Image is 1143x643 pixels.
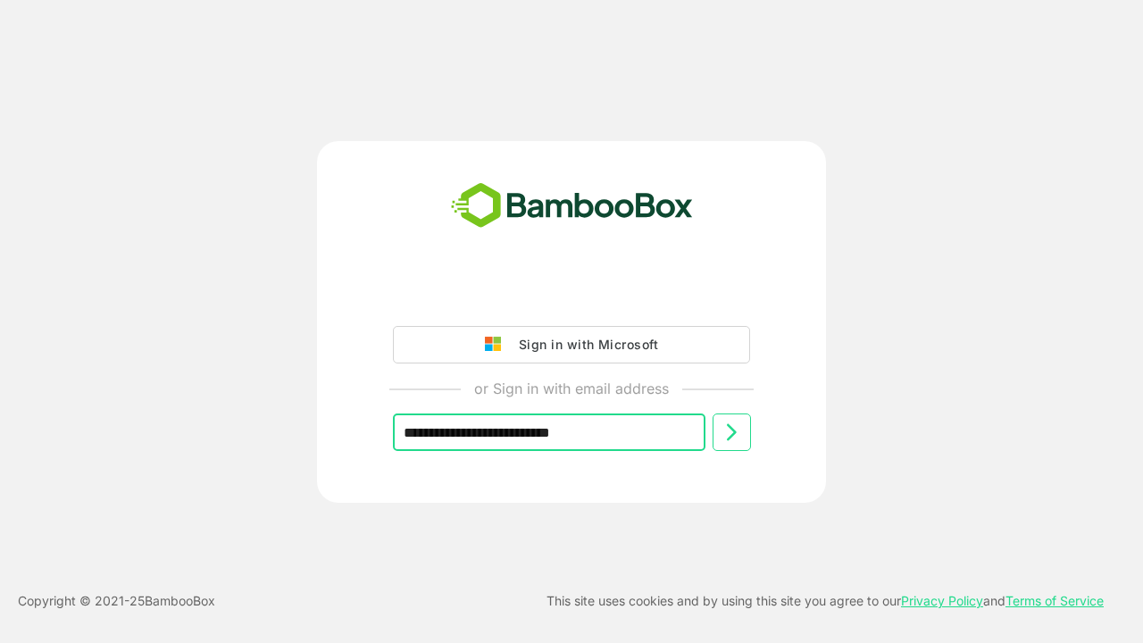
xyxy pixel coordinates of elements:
[18,590,215,612] p: Copyright © 2021- 25 BambooBox
[901,593,983,608] a: Privacy Policy
[510,333,658,356] div: Sign in with Microsoft
[546,590,1104,612] p: This site uses cookies and by using this site you agree to our and
[393,326,750,363] button: Sign in with Microsoft
[1005,593,1104,608] a: Terms of Service
[384,276,759,315] iframe: Sign in with Google Button
[474,378,669,399] p: or Sign in with email address
[441,177,703,236] img: bamboobox
[485,337,510,353] img: google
